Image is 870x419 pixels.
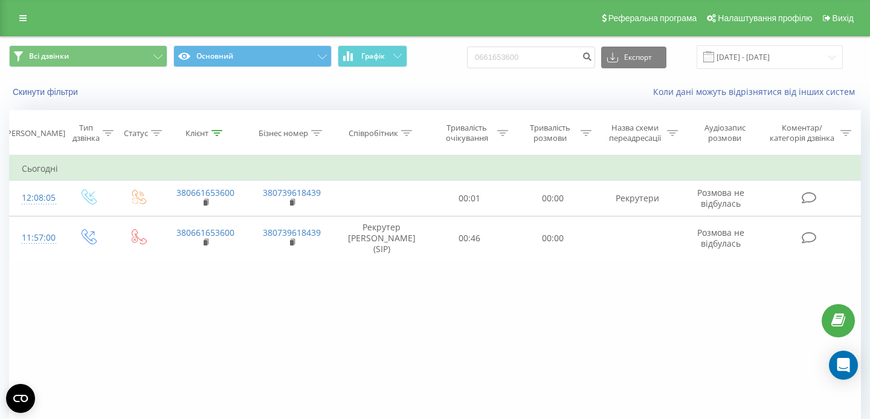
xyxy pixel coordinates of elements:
button: Скинути фільтри [9,86,84,97]
a: 380661653600 [176,187,234,198]
span: Розмова не відбулась [697,227,744,249]
div: Тривалість очікування [439,123,495,143]
button: Всі дзвінки [9,45,167,67]
td: 00:00 [511,181,594,216]
span: Вихід [833,13,854,23]
button: Основний [173,45,332,67]
div: 11:57:00 [22,226,51,250]
td: 00:46 [428,216,512,261]
td: Рекрутери [594,181,681,216]
span: Графік [361,52,385,60]
a: 380739618439 [263,227,321,238]
div: Бізнес номер [259,128,308,138]
span: Розмова не відбулась [697,187,744,209]
span: Налаштування профілю [718,13,812,23]
div: Тривалість розмови [522,123,578,143]
a: 380661653600 [176,227,234,238]
div: Аудіозапис розмови [692,123,758,143]
div: Назва схеми переадресації [605,123,664,143]
a: 380739618439 [263,187,321,198]
div: [PERSON_NAME] [4,128,65,138]
div: Тип дзвінка [72,123,100,143]
td: Сьогодні [10,157,861,181]
span: Всі дзвінки [29,51,69,61]
div: Статус [124,128,148,138]
td: 00:00 [511,216,594,261]
button: Експорт [601,47,666,68]
div: Open Intercom Messenger [829,351,858,380]
div: 12:08:05 [22,186,51,210]
div: Співробітник [349,128,398,138]
a: Коли дані можуть відрізнятися вiд інших систем [653,86,861,97]
button: Графік [338,45,407,67]
input: Пошук за номером [467,47,595,68]
span: Реферальна програма [608,13,697,23]
td: 00:01 [428,181,512,216]
td: Рекрутер [PERSON_NAME] (SIP) [335,216,428,261]
div: Клієнт [185,128,208,138]
button: Open CMP widget [6,384,35,413]
div: Коментар/категорія дзвінка [767,123,837,143]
